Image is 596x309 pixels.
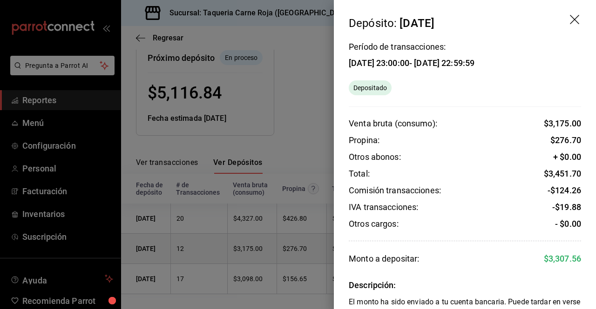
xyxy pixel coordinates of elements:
div: [DATE] 23:00:00 - [DATE] 22:59:59 [349,58,474,68]
div: + $0.00 [553,151,581,163]
span: - $ 124.26 [548,185,581,195]
span: $ 3,175.00 [544,118,581,128]
div: El monto ha sido enviado a tu cuenta bancaria. Puede tardar en verse reflejado, según la entidad ... [349,80,392,95]
span: Depositado [350,83,391,93]
span: $ 3,451.70 [544,169,581,178]
div: Descripción: [349,280,581,291]
div: Otros cargos: [349,218,399,230]
button: drag [570,15,581,26]
div: Propina: [349,135,379,146]
div: Período de transacciones: [349,43,474,51]
div: [DATE] [400,17,434,30]
div: Comisión transacciones: [349,185,441,196]
div: IVA transacciones: [349,202,418,213]
span: $ 3,307.56 [544,254,581,263]
span: - $ 19.88 [552,202,581,212]
div: Otros abonos: [349,151,401,163]
div: - $0.00 [555,218,581,230]
span: $ 276.70 [550,135,581,145]
div: Total: [349,168,370,179]
div: Depósito: [349,15,434,32]
div: Venta bruta (consumo): [349,118,437,129]
div: Monto a depositar: [349,252,419,265]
